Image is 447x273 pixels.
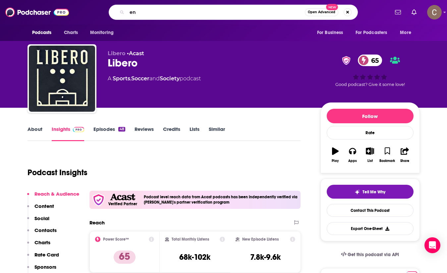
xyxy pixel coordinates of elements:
[312,26,352,39] button: open menu
[73,127,84,132] img: Podchaser Pro
[396,143,413,167] button: Share
[34,252,59,258] p: Rate Card
[27,215,49,227] button: Social
[358,55,382,66] a: 65
[308,11,335,14] span: Open Advanced
[379,143,396,167] button: Bookmark
[379,159,395,163] div: Bookmark
[336,247,405,263] a: Get this podcast via API
[28,26,60,39] button: open menu
[130,75,131,82] span: ,
[356,28,387,37] span: For Podcasters
[108,202,137,206] h5: Verified Partner
[344,143,361,167] button: Apps
[179,252,210,262] h3: 68k-102k
[27,191,79,203] button: Reach & Audience
[28,126,42,141] a: About
[27,252,59,264] button: Rate Card
[427,5,442,19] span: Logged in as clay.bolton
[400,159,409,163] div: Share
[363,189,385,195] span: Tell Me Why
[108,50,125,57] span: Libero
[109,5,358,20] div: Search podcasts, credits, & more...
[34,264,56,270] p: Sponsors
[127,7,305,18] input: Search podcasts, credits, & more...
[409,7,419,18] a: Show notifications dropdown
[27,227,57,239] button: Contacts
[89,219,105,226] h2: Reach
[400,28,411,37] span: More
[34,215,49,221] p: Social
[34,203,54,209] p: Content
[127,50,144,57] span: •
[29,46,95,112] img: Libero
[129,50,144,57] a: Acast
[242,237,279,242] h2: New Episode Listens
[351,26,397,39] button: open menu
[92,193,105,206] img: verfied icon
[348,252,399,257] span: Get this podcast via API
[335,82,405,87] span: Good podcast? Give it some love!
[367,159,373,163] div: List
[110,194,135,201] img: Acast
[392,7,404,18] a: Show notifications dropdown
[135,126,154,141] a: Reviews
[113,75,130,82] a: Sports
[327,143,344,167] button: Play
[361,143,378,167] button: List
[108,75,201,83] div: A podcast
[163,126,180,141] a: Credits
[160,75,180,82] a: Society
[52,126,84,141] a: InsightsPodchaser Pro
[85,26,122,39] button: open menu
[305,8,338,16] button: Open AdvancedNew
[103,237,129,242] h2: Power Score™
[326,4,338,10] span: New
[28,168,87,177] h1: Podcast Insights
[327,109,414,123] button: Follow
[317,28,343,37] span: For Business
[27,239,50,252] button: Charts
[93,126,125,141] a: Episodes48
[427,5,442,19] button: Show profile menu
[32,28,52,37] span: Podcasts
[364,55,382,66] span: 65
[427,5,442,19] img: User Profile
[34,227,57,233] p: Contacts
[327,126,414,139] div: Rate
[64,28,78,37] span: Charts
[90,28,114,37] span: Monitoring
[34,191,79,197] p: Reach & Audience
[34,239,50,246] p: Charts
[250,252,281,262] h3: 7.8k-9.6k
[5,6,69,19] img: Podchaser - Follow, Share and Rate Podcasts
[27,203,54,215] button: Content
[327,222,414,235] button: Export One-Sheet
[60,26,82,39] a: Charts
[149,75,160,82] span: and
[340,56,353,65] img: verified Badge
[144,195,298,205] h4: Podcast level reach data from Acast podcasts has been independently verified via [PERSON_NAME]'s ...
[209,126,225,141] a: Similar
[131,75,149,82] a: Soccer
[395,26,419,39] button: open menu
[190,126,199,141] a: Lists
[355,189,360,195] img: tell me why sparkle
[424,237,440,253] div: Open Intercom Messenger
[118,127,125,132] div: 48
[327,204,414,217] a: Contact This Podcast
[114,251,136,264] p: 65
[332,159,339,163] div: Play
[348,159,357,163] div: Apps
[327,185,414,199] button: tell me why sparkleTell Me Why
[172,237,209,242] h2: Total Monthly Listens
[320,50,420,91] div: verified Badge65Good podcast? Give it some love!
